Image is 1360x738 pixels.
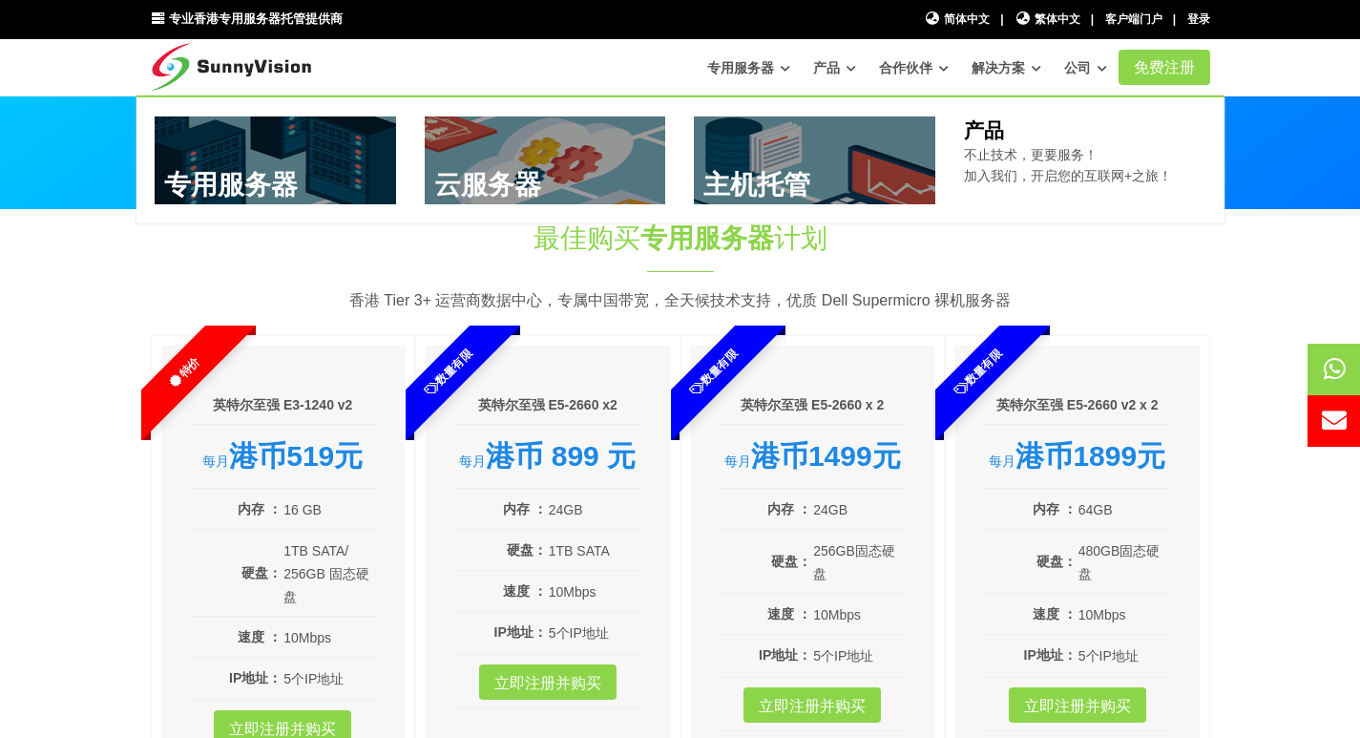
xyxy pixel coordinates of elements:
font: | [1173,12,1176,26]
font: 1TB SATA/ [283,543,348,559]
a: 专用服务器 [707,51,790,85]
font: 速度 ： [503,583,547,599]
font: 港币1499元 [751,440,901,472]
font: 5个IP地址 [549,625,609,641]
font: 不止技术，更要服务！ [964,147,1098,162]
font: 数量有限 [698,347,740,389]
font: 480GB固态硬盘 [1078,543,1161,581]
font: 硬盘： [771,554,811,569]
font: 数量有限 [432,347,474,389]
a: 简体中文 [925,11,991,29]
a: 立即注册并购买 [479,664,617,700]
font: 5个IP地址 [283,671,344,686]
font: IP地址： [759,647,811,663]
font: 内存 ： [503,501,547,517]
font: 港币1899元 [1015,440,1165,472]
a: 免费注册 [1119,50,1210,85]
font: 专用服务器 [640,223,774,253]
font: 每月 [989,453,1015,469]
font: 24GB [813,502,847,517]
a: 繁体中文 [1015,11,1080,29]
font: 10Mbps [283,630,331,645]
font: 香港 Tier 3+ 运营商数据中心，专属中国带宽，全天候技术支持，优质 Dell Supermicro 裸机服务器 [349,292,1011,308]
font: 专业香港专用服务器托管提供商 [169,11,343,26]
font: 速度 ： [238,629,282,644]
font: 每月 [202,453,229,469]
font: 每月 [724,453,751,469]
font: 立即注册并购买 [494,674,601,690]
font: 硬盘： [1036,554,1077,569]
font: 数量有限 [962,347,1004,389]
font: 英特尔至强 E5-2660 x2 [478,397,617,412]
font: 特价 [176,354,201,380]
font: 24GB [549,502,583,517]
a: 立即注册并购买 [743,687,881,723]
font: | [1000,12,1003,26]
font: 专用服务器 [707,60,774,75]
font: 256GB 固态硬盘 [283,566,368,604]
font: 产品 [964,119,1004,141]
font: IP地址： [494,624,547,640]
font: 产品 [813,60,840,75]
font: 10Mbps [1078,607,1126,622]
font: | [1091,12,1094,26]
font: 10Mbps [549,584,596,600]
a: 公司 [1064,51,1107,85]
font: 合作伙伴 [879,60,932,75]
font: 内存 ： [1033,501,1077,517]
font: IP地址： [1024,647,1077,663]
font: 硬盘： [507,542,547,558]
font: 速度 ： [767,606,811,622]
font: 立即注册并购买 [229,720,336,736]
a: 登录 [1187,12,1210,26]
font: 最佳购买 [534,223,640,253]
font: 解决方案 [972,60,1025,75]
font: 5个IP地址 [1078,648,1139,664]
font: 硬盘： [241,565,282,580]
font: 16 GB [283,502,322,517]
font: 256GB固态硬盘 [813,543,895,581]
font: 64GB [1078,502,1113,517]
font: 港币 899 元 [486,440,636,472]
font: 简体中文 [944,12,990,26]
font: IP地址： [229,670,282,685]
font: 英特尔至强 E3-1240 v2 [213,397,352,412]
font: 公司 [1064,60,1091,75]
font: 5个IP地址 [813,648,873,664]
font: 加入我们，开启您的互联网+之旅！ [964,168,1172,183]
font: 免费注册 [1134,59,1195,75]
font: 立即注册并购买 [1024,697,1131,713]
font: 内存 ： [767,501,811,517]
font: 繁体中文 [1035,12,1080,26]
font: 内存 ： [238,501,282,517]
a: 合作伙伴 [879,51,949,85]
a: 客户端门户 [1105,12,1162,26]
font: 1TB SATA [549,543,610,559]
a: 立即注册并购买 [1009,687,1146,723]
font: 立即注册并购买 [759,697,866,713]
a: 产品 [813,51,856,85]
font: 10Mbps [813,607,861,622]
font: 每月 [459,453,486,469]
font: 计划 [774,223,827,253]
font: 速度 ： [1033,606,1077,622]
font: 英特尔至强 E5-2660 v2 x 2 [996,397,1159,412]
a: 解决方案 [972,51,1041,85]
font: 港币519元 [229,440,363,472]
font: 英特尔至强 E5-2660 x 2 [741,397,884,412]
div: 专用服务器 [136,95,1224,223]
